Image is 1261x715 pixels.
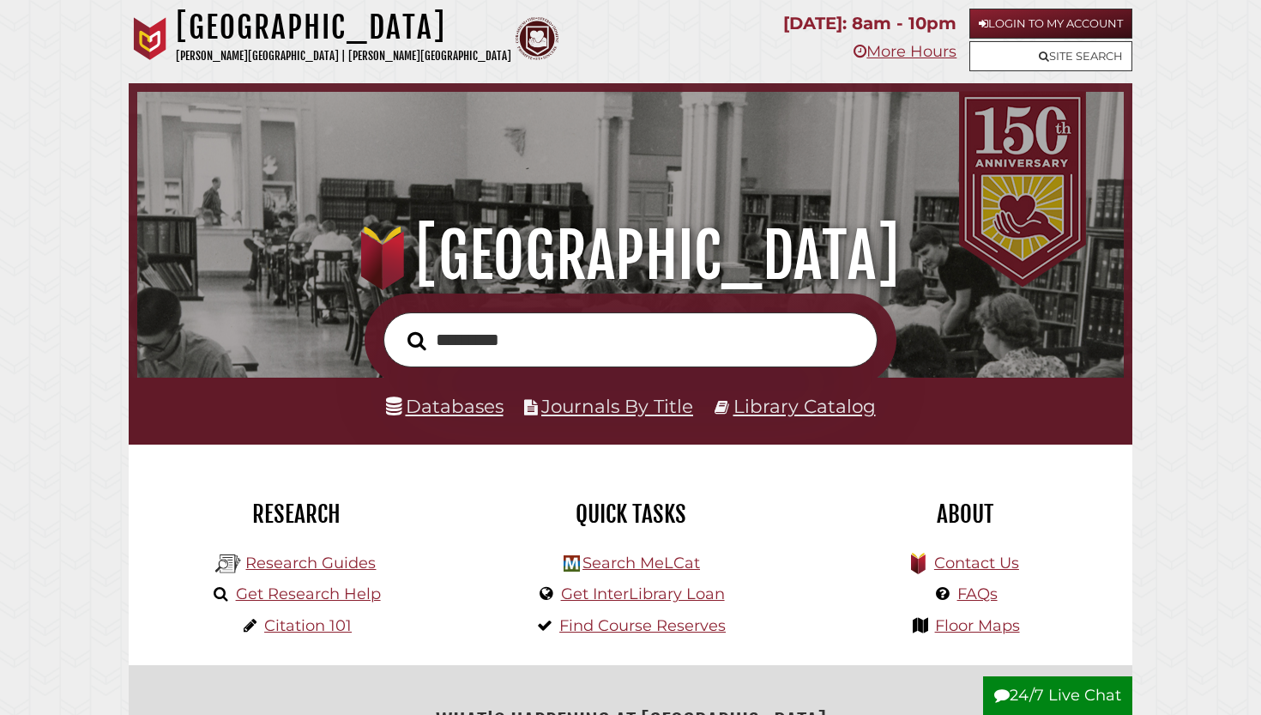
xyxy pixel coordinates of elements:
img: Hekman Library Logo [564,555,580,572]
p: [PERSON_NAME][GEOGRAPHIC_DATA] | [PERSON_NAME][GEOGRAPHIC_DATA] [176,46,511,66]
a: More Hours [854,42,956,61]
p: [DATE]: 8am - 10pm [783,9,956,39]
a: Contact Us [934,554,1019,573]
a: Databases [386,395,504,417]
a: Floor Maps [935,616,1020,635]
a: Search MeLCat [582,554,700,573]
h2: About [811,500,1119,529]
a: FAQs [957,585,998,603]
a: Library Catalog [733,395,876,417]
button: Search [399,326,435,355]
img: Calvin University [129,17,172,60]
i: Search [407,330,426,351]
a: Get Research Help [236,585,381,603]
a: Research Guides [245,554,376,573]
h2: Research [142,500,450,529]
h2: Quick Tasks [476,500,785,529]
img: Hekman Library Logo [215,551,241,577]
a: Citation 101 [264,616,352,635]
a: Login to My Account [969,9,1132,39]
h1: [GEOGRAPHIC_DATA] [176,9,511,46]
a: Journals By Title [541,395,693,417]
h1: [GEOGRAPHIC_DATA] [156,218,1105,294]
a: Site Search [969,41,1132,71]
a: Find Course Reserves [559,616,726,635]
img: Calvin Theological Seminary [516,17,558,60]
a: Get InterLibrary Loan [561,585,725,603]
